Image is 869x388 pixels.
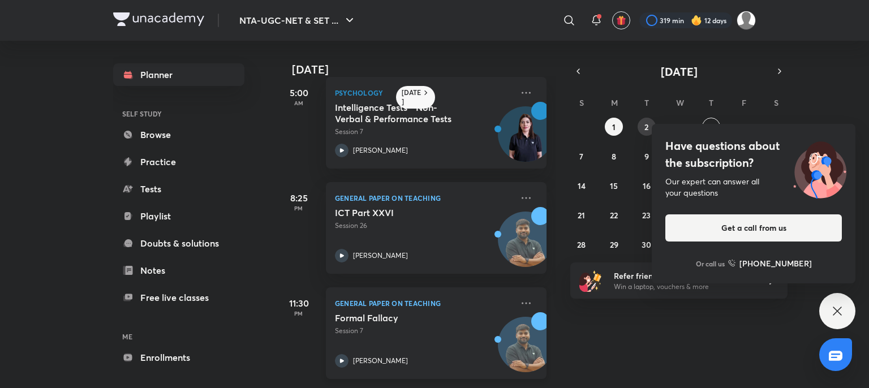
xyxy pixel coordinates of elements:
[644,97,649,108] abbr: Tuesday
[670,118,688,136] button: September 3, 2025
[335,86,513,100] p: Psychology
[642,210,651,221] abbr: September 23, 2025
[113,346,244,369] a: Enrollments
[335,207,476,218] h5: ICT Part XXVI
[728,257,812,269] a: [PHONE_NUMBER]
[643,180,651,191] abbr: September 16, 2025
[644,151,649,162] abbr: September 9, 2025
[665,137,842,171] h4: Have questions about the subscription?
[276,86,321,100] h5: 5:00
[233,9,363,32] button: NTA-UGC-NET & SET ...
[702,118,720,136] button: September 4, 2025
[605,206,623,224] button: September 22, 2025
[638,147,656,165] button: September 9, 2025
[774,122,778,132] abbr: September 6, 2025
[276,100,321,106] p: AM
[113,286,244,309] a: Free live classes
[677,122,681,132] abbr: September 3, 2025
[353,356,408,366] p: [PERSON_NAME]
[610,180,618,191] abbr: September 15, 2025
[605,147,623,165] button: September 8, 2025
[276,296,321,310] h5: 11:30
[335,102,476,124] h5: Intelligence Tests - Non-Verbal & Performance Tests
[774,97,778,108] abbr: Saturday
[113,150,244,173] a: Practice
[113,63,244,86] a: Planner
[614,282,753,292] p: Win a laptop, vouchers & more
[335,296,513,310] p: General Paper on Teaching
[335,312,476,324] h5: Formal Fallacy
[691,15,702,26] img: streak
[353,251,408,261] p: [PERSON_NAME]
[113,327,244,346] h6: ME
[612,151,616,162] abbr: September 8, 2025
[276,191,321,205] h5: 8:25
[113,12,204,26] img: Company Logo
[638,176,656,195] button: September 16, 2025
[573,206,591,224] button: September 21, 2025
[605,118,623,136] button: September 1, 2025
[498,323,553,377] img: Avatar
[579,97,584,108] abbr: Sunday
[611,97,618,108] abbr: Monday
[696,258,725,269] p: Or call us
[661,64,698,79] span: [DATE]
[709,122,713,132] abbr: September 4, 2025
[616,15,626,25] img: avatar
[276,205,321,212] p: PM
[578,210,585,221] abbr: September 21, 2025
[735,118,753,136] button: September 5, 2025
[113,205,244,227] a: Playlist
[612,11,630,29] button: avatar
[113,178,244,200] a: Tests
[665,214,842,242] button: Get a call from us
[402,88,421,106] h6: [DATE]
[577,239,586,250] abbr: September 28, 2025
[665,176,842,199] div: Our expert can answer all your questions
[742,122,746,132] abbr: September 5, 2025
[573,235,591,253] button: September 28, 2025
[610,210,618,221] abbr: September 22, 2025
[586,63,772,79] button: [DATE]
[113,104,244,123] h6: SELF STUDY
[498,218,553,272] img: Avatar
[335,191,513,205] p: General Paper on Teaching
[578,180,586,191] abbr: September 14, 2025
[605,176,623,195] button: September 15, 2025
[642,239,651,250] abbr: September 30, 2025
[742,97,746,108] abbr: Friday
[292,63,558,76] h4: [DATE]
[353,145,408,156] p: [PERSON_NAME]
[767,118,785,136] button: September 6, 2025
[610,239,618,250] abbr: September 29, 2025
[579,151,583,162] abbr: September 7, 2025
[644,122,648,132] abbr: September 2, 2025
[638,235,656,253] button: September 30, 2025
[612,122,616,132] abbr: September 1, 2025
[709,97,713,108] abbr: Thursday
[113,259,244,282] a: Notes
[573,176,591,195] button: September 14, 2025
[614,270,753,282] h6: Refer friends
[113,123,244,146] a: Browse
[276,310,321,317] p: PM
[335,221,513,231] p: Session 26
[113,12,204,29] a: Company Logo
[498,113,553,167] img: Avatar
[638,206,656,224] button: September 23, 2025
[335,127,513,137] p: Session 7
[579,269,602,292] img: referral
[737,11,756,30] img: Atia khan
[605,235,623,253] button: September 29, 2025
[784,137,855,199] img: ttu_illustration_new.svg
[113,232,244,255] a: Doubts & solutions
[676,97,684,108] abbr: Wednesday
[335,326,513,336] p: Session 7
[573,147,591,165] button: September 7, 2025
[739,257,812,269] h6: [PHONE_NUMBER]
[638,118,656,136] button: September 2, 2025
